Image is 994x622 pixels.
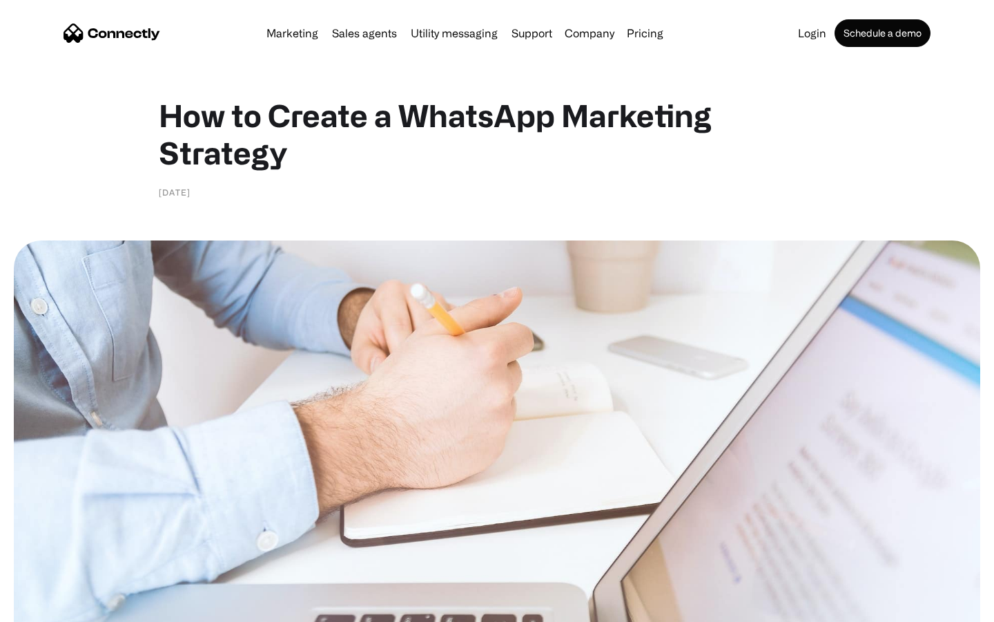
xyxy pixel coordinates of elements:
a: home [64,23,160,44]
div: Company [561,23,618,43]
a: Support [506,28,558,39]
ul: Language list [28,598,83,617]
a: Pricing [621,28,669,39]
div: [DATE] [159,185,191,199]
h1: How to Create a WhatsApp Marketing Strategy [159,97,835,171]
aside: Language selected: English [14,598,83,617]
a: Sales agents [327,28,402,39]
a: Utility messaging [405,28,503,39]
div: Company [565,23,614,43]
a: Marketing [261,28,324,39]
a: Login [792,28,832,39]
a: Schedule a demo [835,19,930,47]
